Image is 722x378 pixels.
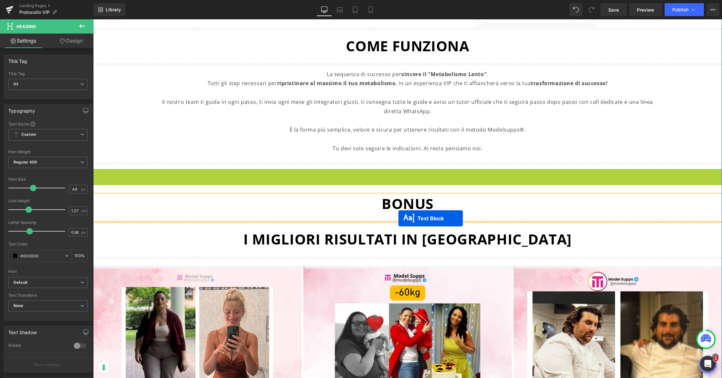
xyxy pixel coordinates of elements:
[5,343,16,353] button: Le tue preferenze relative al consenso per le tecnologie di tracciamento
[713,356,718,361] span: 1
[14,303,24,308] b: None
[8,242,88,246] div: Text Color
[619,334,626,341] div: 1
[14,82,18,86] b: H1
[4,357,92,372] button: More settings
[150,210,479,229] span: I MIGLIORI RISULTATI IN [GEOGRAPHIC_DATA]
[317,3,332,16] a: Desktop
[8,293,88,298] div: Text Transform
[8,343,67,350] div: Enable
[64,124,564,134] p: Tu devi solo seguire le indicazioni. Al resto pensiamo noi.
[665,3,704,16] button: Publish
[21,132,36,137] b: Custom
[8,326,37,335] div: Text Shadow
[72,250,87,262] div: %
[363,3,378,16] a: Mobile
[347,3,363,16] a: Tablet
[8,121,88,126] div: Text Styles
[672,7,688,12] span: Publish
[8,199,88,203] div: Line Height
[8,104,35,114] div: Typography
[81,187,87,191] span: px
[14,160,37,164] b: Regular 400
[608,6,619,13] span: Save
[629,3,662,16] a: Preview
[8,220,88,225] div: Letter Spacing
[93,3,125,16] a: New Library
[16,24,36,29] span: Heading
[19,3,93,8] a: Landing Pages
[288,174,340,194] span: BONUS
[14,280,27,285] i: Default
[8,55,27,64] div: Title Tag
[48,34,95,48] a: Design
[184,60,303,67] strong: ripristinare al massimo il tuo metabolismo
[106,7,121,13] span: Library
[8,150,88,154] div: Font Weight
[81,209,87,213] span: em
[8,72,88,76] div: Title Tag
[8,177,88,182] div: Font Size
[332,3,347,16] a: Laptop
[64,59,564,96] p: Tutti gli step necessari per , in un esperienza VIP che ti affiancherà verso la tua Il nostro tea...
[308,51,394,58] strong: vincere il "Metabolismo Lento"
[8,269,88,274] div: Font
[570,3,582,16] button: Undo
[637,6,654,13] span: Preview
[700,356,716,372] iframe: Intercom live chat
[64,106,564,115] p: È la forma più semplice, veloce e sicura per ottenere risultati con il metodo Modelsupps®.
[81,230,87,234] span: px
[438,60,514,67] strong: trasformazione di successo!
[34,362,60,368] p: More settings
[707,3,719,16] button: More
[64,50,564,60] p: La sequenza di successo per .
[253,17,376,36] span: COME FUNZIONA
[19,10,50,15] span: Protocollo VIP
[585,3,598,16] button: Redo
[20,252,62,259] input: Color
[606,336,624,354] button: Open chatbox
